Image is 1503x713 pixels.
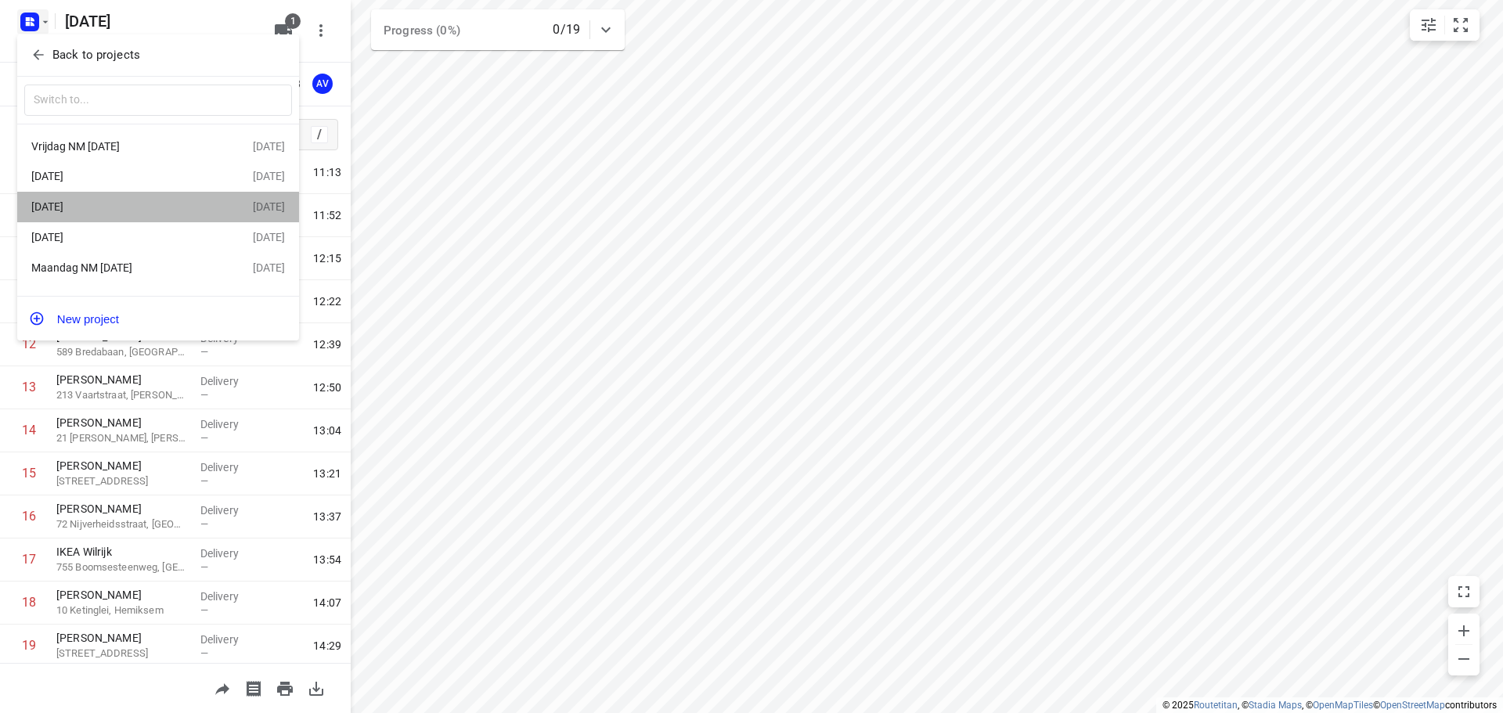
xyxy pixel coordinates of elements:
button: Back to projects [24,42,292,68]
div: Maandag NM [DATE][DATE] [17,253,299,283]
div: [DATE] [253,200,285,213]
div: Vrijdag NM [DATE] [31,140,211,153]
div: [DATE] [253,231,285,243]
div: [DATE][DATE] [17,222,299,253]
button: New project [17,303,299,334]
input: Switch to... [24,85,292,117]
div: [DATE] [31,200,211,213]
div: [DATE][DATE] [17,161,299,192]
div: Maandag NM [DATE] [31,261,211,274]
div: Vrijdag NM [DATE][DATE] [17,131,299,161]
div: [DATE] [31,231,211,243]
div: [DATE] [253,170,285,182]
div: [DATE] [253,261,285,274]
div: [DATE][DATE] [17,192,299,222]
div: [DATE] [31,170,211,182]
p: Back to projects [52,46,140,64]
div: [DATE] [253,140,285,153]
